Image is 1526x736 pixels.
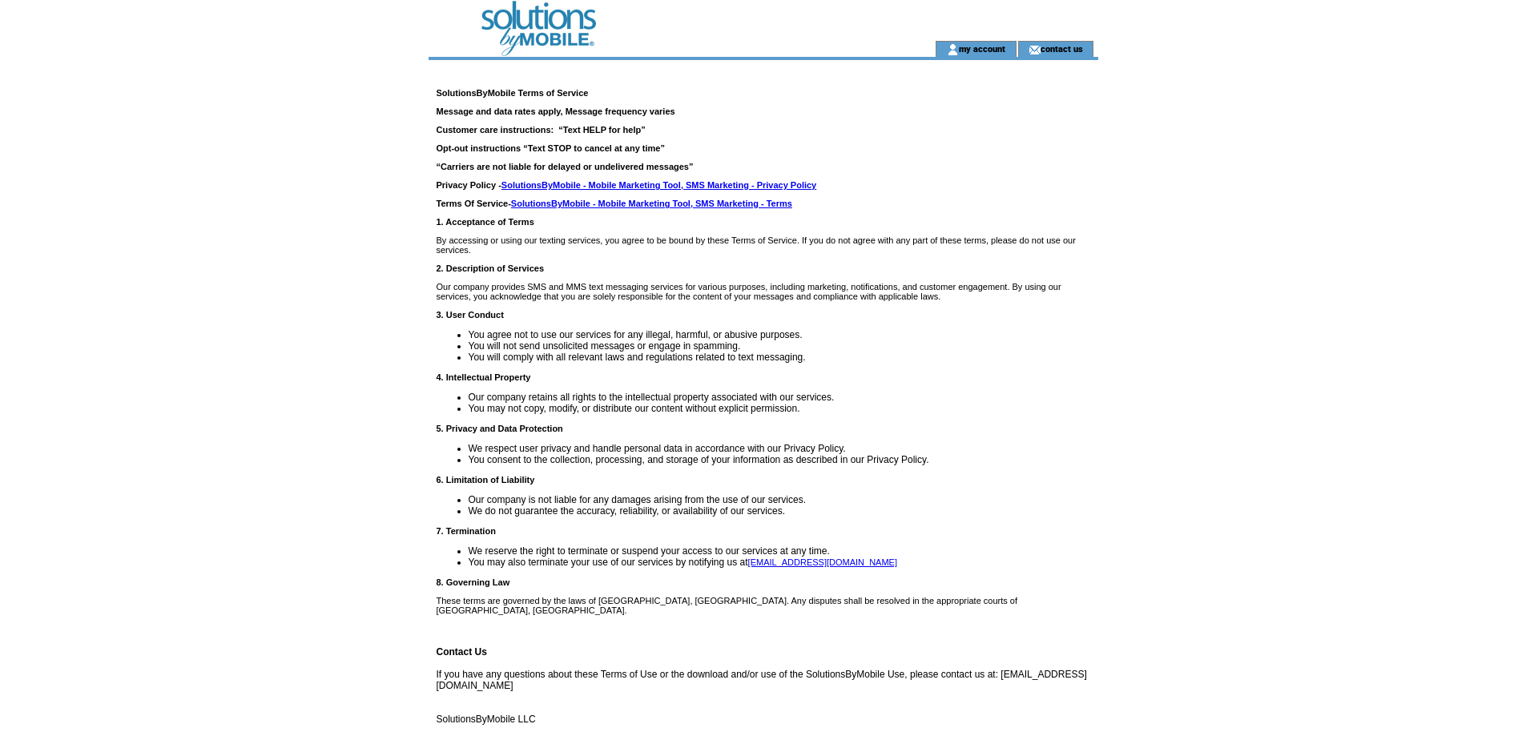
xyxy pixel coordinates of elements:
[437,310,504,320] strong: 3. User Conduct
[469,454,1098,465] li: You consent to the collection, processing, and storage of your information as described in our Pr...
[947,43,959,56] img: account_icon.gif;jsessionid=11748D4905FE63612FDAD4C341A39713
[469,494,1098,505] li: Our company is not liable for any damages arising from the use of our services.
[437,107,675,116] strong: Message and data rates apply, Message frequency varies
[1041,43,1083,54] a: contact us
[469,545,1098,557] li: We reserve the right to terminate or suspend your access to our services at any time.
[437,199,792,208] strong: Terms Of Service-
[469,340,1098,352] li: You will not send unsolicited messages or engage in spamming.
[437,217,534,227] strong: 1. Acceptance of Terms
[469,329,1098,340] li: You agree not to use our services for any illegal, harmful, or abusive purposes.
[469,443,1098,454] li: We respect user privacy and handle personal data in accordance with our Privacy Policy.
[437,282,1098,301] p: Our company provides SMS and MMS text messaging services for various purposes, including marketin...
[501,180,816,190] a: SolutionsByMobile - Mobile Marketing Tool, SMS Marketing - Privacy Policy
[748,557,897,567] a: [EMAIL_ADDRESS][DOMAIN_NAME]
[437,180,817,190] strong: Privacy Policy -
[469,392,1098,403] li: Our company retains all rights to the intellectual property associated with our services.
[469,352,1098,363] li: You will comply with all relevant laws and regulations related to text messaging.
[437,424,563,433] strong: 5. Privacy and Data Protection
[437,88,589,98] strong: SolutionsByMobile Terms of Service
[437,143,665,153] strong: Opt-out instructions “Text STOP to cancel at any time”
[437,475,535,485] strong: 6. Limitation of Liability
[469,505,1098,517] li: We do not guarantee the accuracy, reliability, or availability of our services.
[469,403,1098,414] li: You may not copy, modify, or distribute our content without explicit permission.
[469,557,1098,568] li: You may also terminate your use of our services by notifying us at
[959,43,1005,54] a: my account
[511,199,792,208] a: SolutionsByMobile - Mobile Marketing Tool, SMS Marketing - Terms
[437,577,510,587] strong: 8. Governing Law
[437,125,646,135] strong: Customer care instructions: “Text HELP for help”
[437,526,496,536] strong: 7. Termination
[437,263,545,273] strong: 2. Description of Services
[437,372,531,382] strong: 4. Intellectual Property
[437,646,487,658] strong: Contact Us
[437,596,1098,615] p: These terms are governed by the laws of [GEOGRAPHIC_DATA], [GEOGRAPHIC_DATA]. Any disputes shall ...
[437,162,694,171] strong: “Carriers are not liable for delayed or undelivered messages”
[1029,43,1041,56] img: contact_us_icon.gif;jsessionid=11748D4905FE63612FDAD4C341A39713
[437,235,1098,255] p: By accessing or using our texting services, you agree to be bound by these Terms of Service. If y...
